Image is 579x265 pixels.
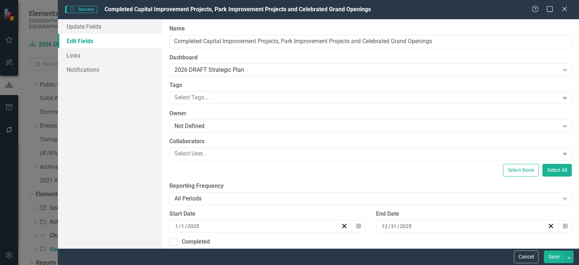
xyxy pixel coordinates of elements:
span: / [179,223,181,229]
a: Links [58,48,162,63]
div: Completed [182,238,210,246]
a: Notifications [58,62,162,77]
button: Save [544,250,564,263]
span: Completed Capital Improvement Projects, Park Improvement Projects and Celebrated Grand Openings [105,6,371,13]
div: 2026 DRAFT Strategic Plan [174,66,559,74]
p: Held a ribbon cutting at [GEOGRAPHIC_DATA] for a pickleball improvement project, including a conn... [2,16,388,25]
label: Reporting Frequency [169,182,572,190]
button: Select All [542,164,572,177]
label: Name [169,25,572,33]
label: Tags [169,81,572,90]
p: Celebrated a ground breaking ceremony to begin the constructions of improvements at [PERSON_NAME]... [2,98,388,106]
button: Cancel [514,250,538,263]
span: Success [65,6,97,13]
div: Not Defined [174,122,559,131]
label: Owner [169,109,572,118]
span: / [397,223,400,229]
div: Start Date [169,210,365,218]
label: Collaborators [169,137,572,146]
div: End Date [376,210,572,218]
div: All Periods [174,194,559,203]
p: Completed pickleball improvement project at [GEOGRAPHIC_DATA]. [2,45,388,54]
p: Collaborated with FDOT to hold a ribbon cutting for The Legacy Trail overpasses at [PERSON_NAME][... [2,74,388,92]
a: Update Fields [58,19,162,34]
input: Success Name [169,35,572,48]
a: Edit Fields [58,34,162,48]
span: / [388,223,390,229]
p: Held a ribbon cutting ceremony for the grand reopening of the historic [PERSON_NAME][GEOGRAPHIC_D... [2,31,388,40]
p: Completed [GEOGRAPHIC_DATA] playground project. [2,60,388,69]
span: / [185,223,187,229]
p: Held ribbon cutting at [GEOGRAPHIC_DATA] for a pickleball improvement project. [2,2,388,11]
p: Completed accessibility improvements at [GEOGRAPHIC_DATA]. [2,112,388,121]
label: Dashboard [169,54,572,62]
p: Improved parks and amenities for citizens and visitors of [GEOGRAPHIC_DATA] which support the Par... [2,2,388,11]
button: Select None [503,164,539,177]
